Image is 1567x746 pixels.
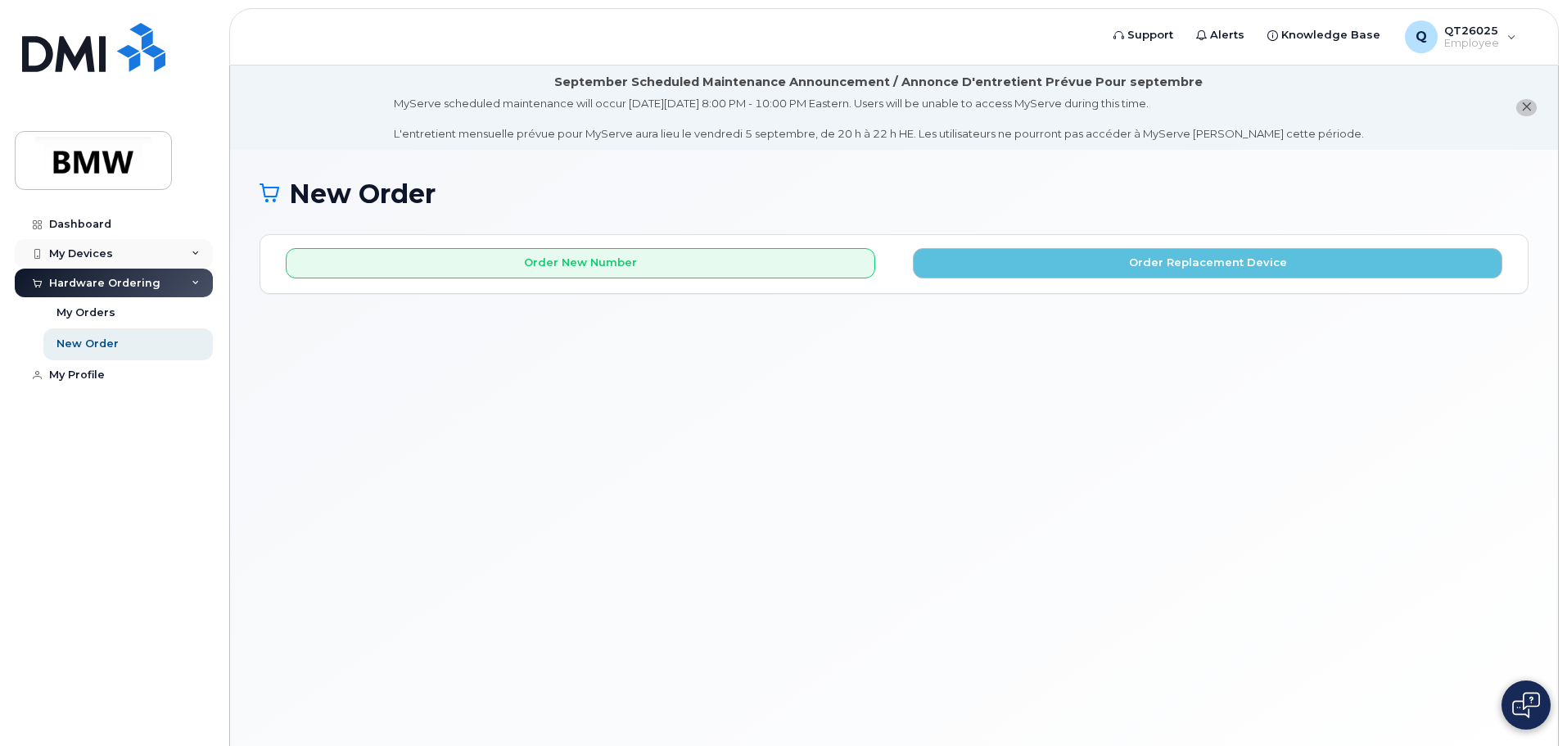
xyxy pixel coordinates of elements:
[286,248,875,278] button: Order New Number
[394,96,1364,142] div: MyServe scheduled maintenance will occur [DATE][DATE] 8:00 PM - 10:00 PM Eastern. Users will be u...
[913,248,1502,278] button: Order Replacement Device
[260,179,1529,208] h1: New Order
[1516,99,1537,116] button: close notification
[554,74,1203,91] div: September Scheduled Maintenance Announcement / Annonce D'entretient Prévue Pour septembre
[1512,692,1540,718] img: Open chat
